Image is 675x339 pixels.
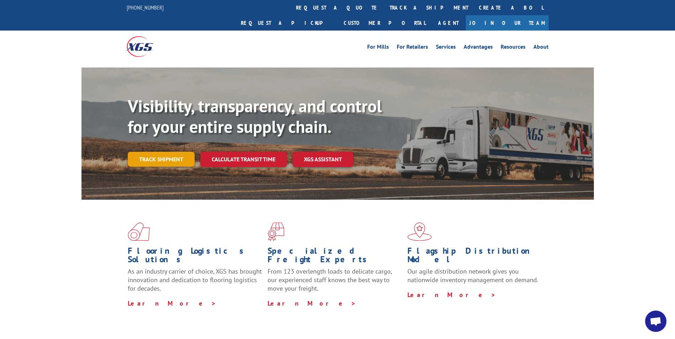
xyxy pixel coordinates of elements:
h1: Specialized Freight Experts [268,247,402,267]
a: For Mills [367,44,389,52]
a: Track shipment [128,152,195,167]
a: Learn More > [128,299,216,307]
a: Customer Portal [338,15,431,31]
img: xgs-icon-total-supply-chain-intelligence-red [128,222,150,241]
span: As an industry carrier of choice, XGS has brought innovation and dedication to flooring logistics... [128,267,262,292]
a: Learn More > [407,291,496,299]
img: xgs-icon-flagship-distribution-model-red [407,222,432,241]
a: XGS ASSISTANT [292,152,353,167]
b: Visibility, transparency, and control for your entire supply chain. [128,95,382,138]
h1: Flooring Logistics Solutions [128,247,262,267]
a: About [533,44,549,52]
a: Advantages [464,44,493,52]
h1: Flagship Distribution Model [407,247,542,267]
div: Open chat [645,311,666,332]
p: From 123 overlength loads to delicate cargo, our experienced staff knows the best way to move you... [268,267,402,299]
a: Request a pickup [236,15,338,31]
a: Learn More > [268,299,356,307]
a: Join Our Team [466,15,549,31]
a: Resources [501,44,526,52]
a: Agent [431,15,466,31]
a: [PHONE_NUMBER] [127,4,164,11]
a: For Retailers [397,44,428,52]
img: xgs-icon-focused-on-flooring-red [268,222,284,241]
span: Our agile distribution network gives you nationwide inventory management on demand. [407,267,538,284]
a: Services [436,44,456,52]
a: Calculate transit time [200,152,287,167]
